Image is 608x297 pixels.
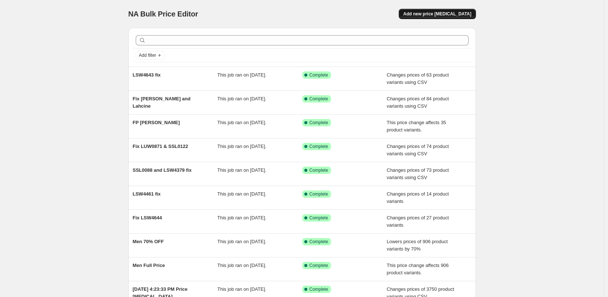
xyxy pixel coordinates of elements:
[133,72,161,78] span: LSW4643 fix
[403,11,471,17] span: Add new price [MEDICAL_DATA]
[309,191,328,197] span: Complete
[133,120,180,125] span: FP [PERSON_NAME]
[309,263,328,268] span: Complete
[387,96,449,109] span: Changes prices of 84 product variants using CSV
[309,96,328,102] span: Complete
[217,215,266,220] span: This job ran on [DATE].
[387,215,449,228] span: Changes prices of 27 product variants
[136,51,165,60] button: Add filter
[387,72,449,85] span: Changes prices of 63 product variants using CSV
[133,263,165,268] span: Men Full Price
[387,120,446,133] span: This price change affects 35 product variants.
[133,167,192,173] span: SSL0088 and LSW4379 fix
[309,239,328,245] span: Complete
[217,144,266,149] span: This job ran on [DATE].
[387,263,449,275] span: This price change affects 906 product variants.
[139,52,156,58] span: Add filter
[309,215,328,221] span: Complete
[309,120,328,126] span: Complete
[133,96,191,109] span: Fix [PERSON_NAME] and Lahcine
[133,191,161,197] span: LSW4461 fix
[133,215,162,220] span: Fix LSW4644
[217,286,266,292] span: This job ran on [DATE].
[387,144,449,156] span: Changes prices of 74 product variants using CSV
[128,10,198,18] span: NA Bulk Price Editor
[387,239,448,252] span: Lowers prices of 906 product variants by 70%
[309,144,328,149] span: Complete
[387,191,449,204] span: Changes prices of 14 product variants
[217,72,266,78] span: This job ran on [DATE].
[309,167,328,173] span: Complete
[217,263,266,268] span: This job ran on [DATE].
[133,144,188,149] span: Fix LUW0871 & SSL0122
[217,96,266,101] span: This job ran on [DATE].
[309,72,328,78] span: Complete
[309,286,328,292] span: Complete
[387,167,449,180] span: Changes prices of 73 product variants using CSV
[399,9,476,19] button: Add new price [MEDICAL_DATA]
[133,239,164,244] span: Men 70% OFF
[217,167,266,173] span: This job ran on [DATE].
[217,191,266,197] span: This job ran on [DATE].
[217,120,266,125] span: This job ran on [DATE].
[217,239,266,244] span: This job ran on [DATE].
